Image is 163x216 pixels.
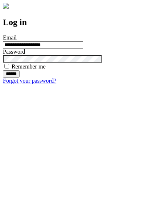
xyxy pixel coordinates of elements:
label: Email [3,34,17,41]
a: Forgot your password? [3,78,56,84]
img: logo-4e3dc11c47720685a147b03b5a06dd966a58ff35d612b21f08c02c0306f2b779.png [3,3,9,9]
label: Password [3,49,25,55]
h2: Log in [3,17,160,27]
label: Remember me [12,63,46,70]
